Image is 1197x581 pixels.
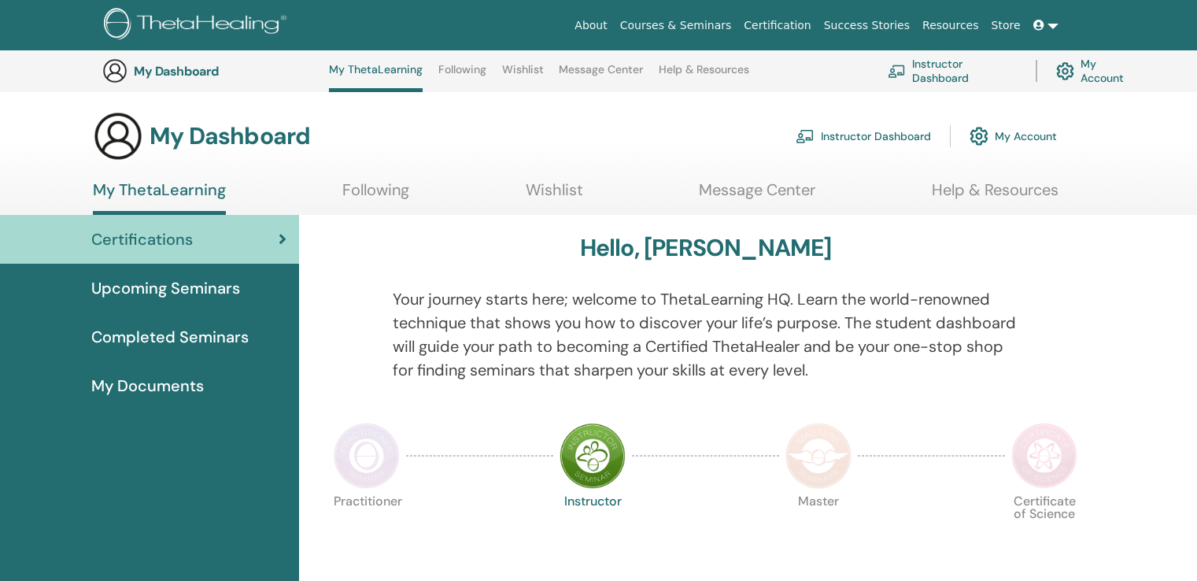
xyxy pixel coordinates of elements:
[985,11,1027,40] a: Store
[559,63,643,88] a: Message Center
[659,63,749,88] a: Help & Resources
[104,8,292,43] img: logo.png
[888,65,906,78] img: chalkboard-teacher.svg
[932,180,1058,211] a: Help & Resources
[502,63,544,88] a: Wishlist
[560,495,626,561] p: Instructor
[916,11,985,40] a: Resources
[818,11,916,40] a: Success Stories
[91,325,249,349] span: Completed Seminars
[102,58,127,83] img: generic-user-icon.jpg
[134,64,291,79] h3: My Dashboard
[93,180,226,215] a: My ThetaLearning
[1056,58,1074,84] img: cog.svg
[91,228,193,251] span: Certifications
[334,423,400,489] img: Practitioner
[737,11,817,40] a: Certification
[796,119,931,154] a: Instructor Dashboard
[614,11,738,40] a: Courses & Seminars
[438,63,486,88] a: Following
[970,123,988,150] img: cog.svg
[329,63,423,92] a: My ThetaLearning
[526,180,583,211] a: Wishlist
[150,122,310,150] h3: My Dashboard
[342,180,409,211] a: Following
[888,54,1017,88] a: Instructor Dashboard
[560,423,626,489] img: Instructor
[393,287,1019,382] p: Your journey starts here; welcome to ThetaLearning HQ. Learn the world-renowned technique that sh...
[1011,423,1077,489] img: Certificate of Science
[91,276,240,300] span: Upcoming Seminars
[91,374,204,398] span: My Documents
[1011,495,1077,561] p: Certificate of Science
[785,423,852,489] img: Master
[93,111,143,161] img: generic-user-icon.jpg
[580,234,832,262] h3: Hello, [PERSON_NAME]
[785,495,852,561] p: Master
[970,119,1057,154] a: My Account
[699,180,815,211] a: Message Center
[1056,54,1140,88] a: My Account
[796,129,815,143] img: chalkboard-teacher.svg
[334,495,400,561] p: Practitioner
[568,11,613,40] a: About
